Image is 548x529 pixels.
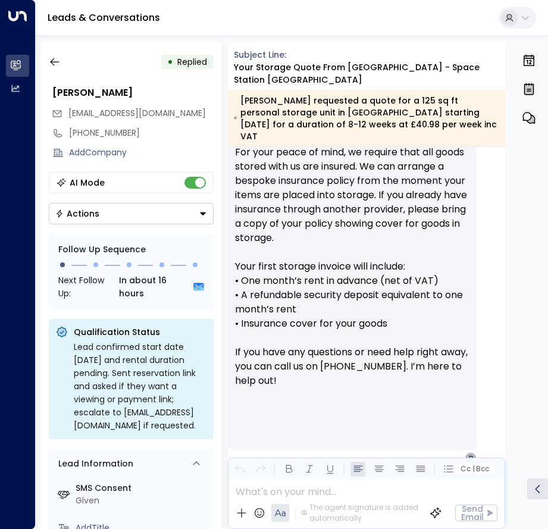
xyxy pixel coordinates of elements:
button: Actions [49,203,214,224]
div: Next Follow Up: [58,274,204,300]
span: Cc Bcc [461,465,489,473]
div: [PERSON_NAME] requested a quote for a 125 sq ft personal storage unit in [GEOGRAPHIC_DATA] starti... [234,95,499,142]
div: D [465,452,477,464]
p: Qualification Status [74,326,206,338]
button: Undo [232,462,247,477]
div: AI Mode [70,177,105,189]
span: dijanwain@gmail.com [68,107,206,120]
div: Button group with a nested menu [49,203,214,224]
span: | [472,465,474,473]
div: Lead Information [54,458,133,470]
label: SMS Consent [76,482,209,494]
div: [PHONE_NUMBER] [69,127,214,139]
div: The agent signature is added automatically [302,502,420,524]
button: Cc|Bcc [456,464,494,475]
div: • [167,51,173,73]
div: Your storage quote from [GEOGRAPHIC_DATA] - Space Station [GEOGRAPHIC_DATA] [234,61,506,86]
div: Actions [55,208,99,219]
span: In about 16 hours [118,274,192,300]
div: AddCompany [69,146,214,159]
a: Leads & Conversations [48,11,160,24]
div: Lead confirmed start date [DATE] and rental duration pending. Sent reservation link and asked if ... [74,340,206,432]
div: Given [76,494,209,507]
button: Redo [253,462,268,477]
span: Subject Line: [234,49,286,61]
div: Follow Up Sequence [58,243,204,256]
span: Replied [177,56,207,68]
div: [PERSON_NAME] [52,86,214,100]
span: [EMAIL_ADDRESS][DOMAIN_NAME] [68,107,206,119]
